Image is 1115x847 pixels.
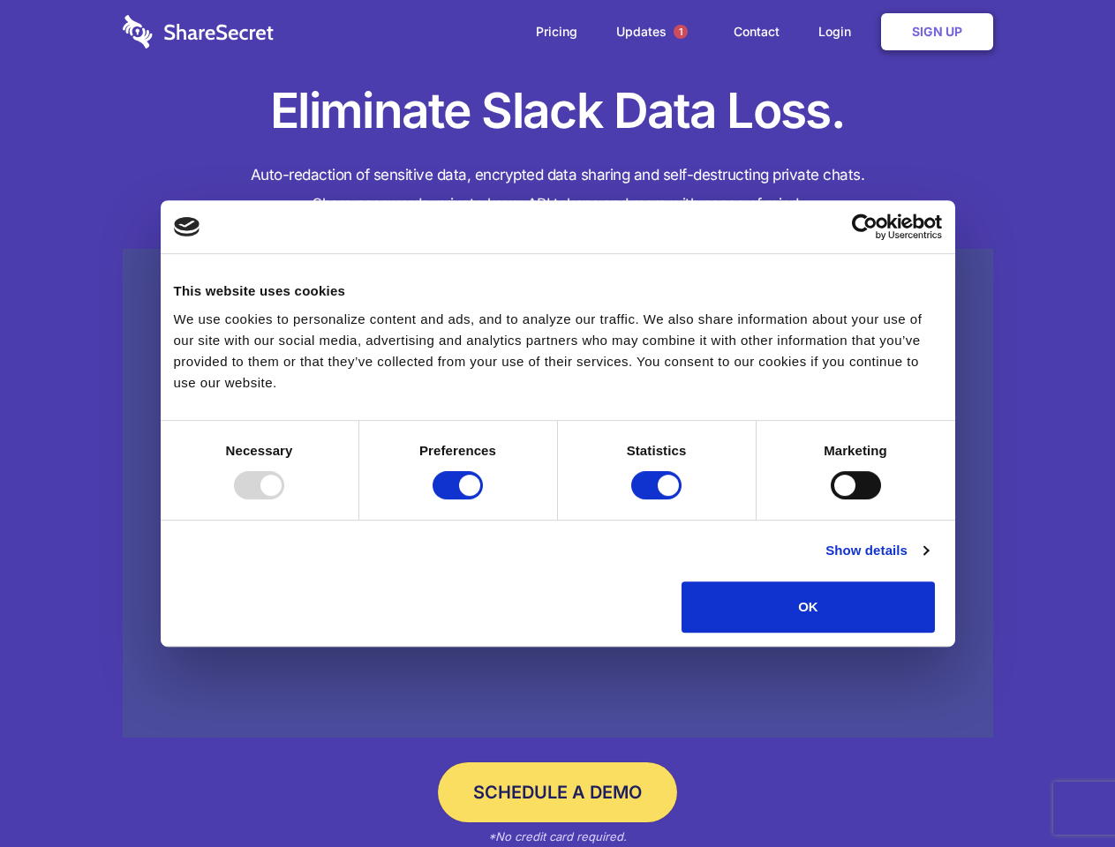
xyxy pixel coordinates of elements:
div: We use cookies to personalize content and ads, and to analyze our traffic. We also share informat... [174,309,942,394]
a: Show details [825,540,928,561]
button: OK [682,581,935,633]
strong: Marketing [824,443,887,458]
a: Sign Up [881,13,993,50]
h4: Auto-redaction of sensitive data, encrypted data sharing and self-destructing private chats. Shar... [123,161,993,219]
a: Pricing [518,4,595,59]
strong: Preferences [419,443,496,458]
em: *No credit card required. [488,829,627,843]
a: Contact [716,4,797,59]
img: logo [174,217,200,236]
a: Login [801,4,878,59]
h1: Eliminate Slack Data Loss. [123,79,993,143]
span: 1 [674,25,688,39]
a: Usercentrics Cookiebot - opens in a new window [787,214,942,240]
a: Schedule a Demo [438,762,677,822]
img: logo-wordmark-white-trans-d4663122ce5f474addd5e946df7df03e33cb6a1c49d2221995e7729f52c070b2.svg [123,15,274,49]
a: Wistia video thumbnail [123,249,993,738]
strong: Statistics [627,443,687,458]
div: This website uses cookies [174,281,942,302]
strong: Necessary [226,443,293,458]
